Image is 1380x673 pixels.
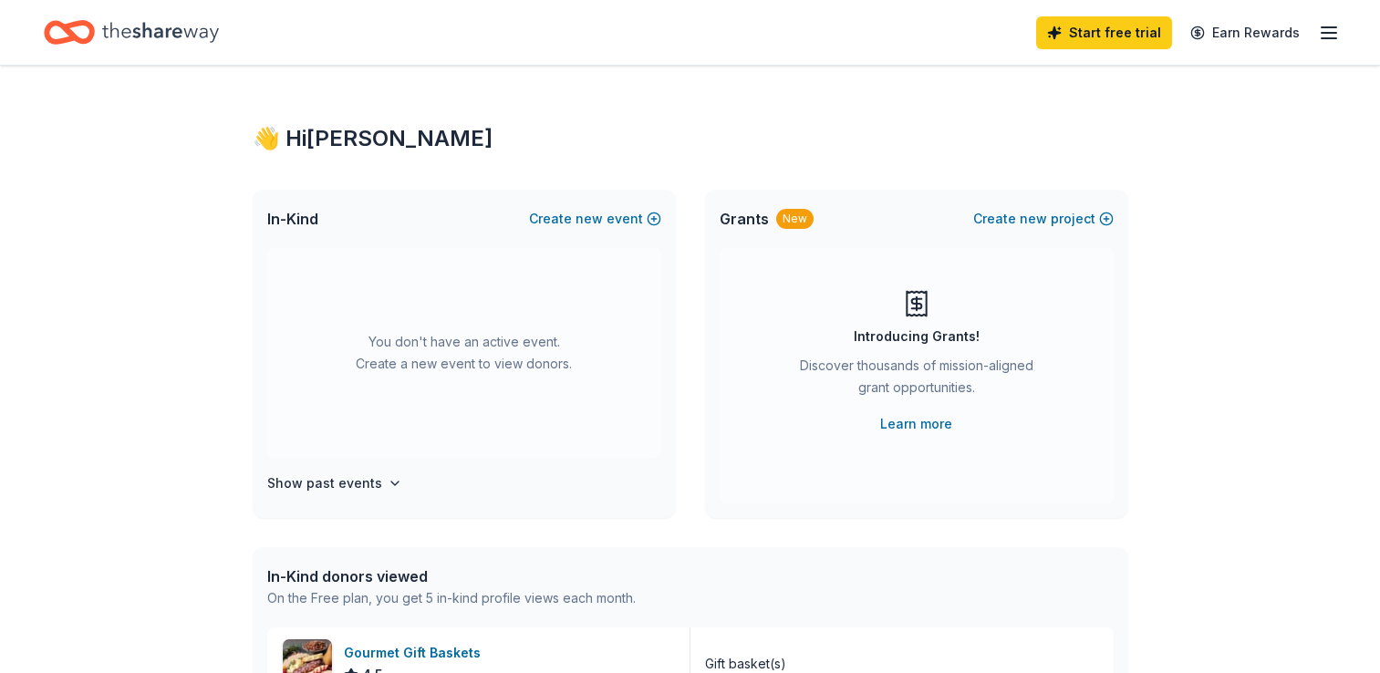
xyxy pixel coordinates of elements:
div: 👋 Hi [PERSON_NAME] [253,124,1128,153]
span: new [1020,208,1047,230]
a: Earn Rewards [1179,16,1311,49]
button: Createnewproject [973,208,1114,230]
span: In-Kind [267,208,318,230]
span: new [576,208,603,230]
div: In-Kind donors viewed [267,565,636,587]
div: Discover thousands of mission-aligned grant opportunities. [793,355,1041,406]
a: Home [44,11,219,54]
span: Grants [720,208,769,230]
button: Show past events [267,472,402,494]
a: Learn more [880,413,952,435]
div: Introducing Grants! [854,326,980,347]
div: On the Free plan, you get 5 in-kind profile views each month. [267,587,636,609]
div: New [776,209,814,229]
h4: Show past events [267,472,382,494]
button: Createnewevent [529,208,661,230]
a: Start free trial [1036,16,1172,49]
div: Gourmet Gift Baskets [344,642,488,664]
div: You don't have an active event. Create a new event to view donors. [267,248,661,458]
